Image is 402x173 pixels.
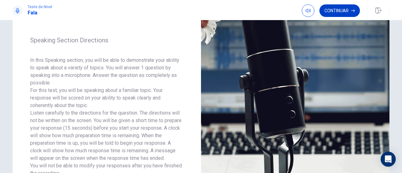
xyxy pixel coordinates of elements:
[381,152,396,167] div: Open Intercom Messenger
[28,5,52,9] span: Teste de Nível
[319,4,360,17] button: Continuar
[30,36,183,44] span: Speaking Section Directions
[30,109,183,162] p: Listen carefully to the directions for the question. The directions will not be written on the sc...
[30,57,183,87] p: In this Speaking section, you will be able to demonstrate your ability to speak about a variety o...
[30,87,183,109] p: For this test, you will be speaking about a familiar topic. Your response will be scored on your ...
[28,9,52,17] h1: Fala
